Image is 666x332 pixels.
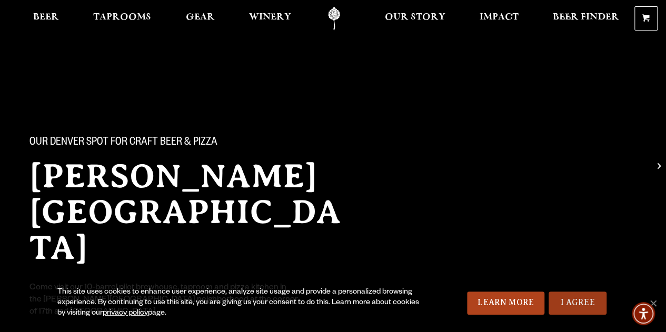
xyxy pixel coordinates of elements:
[385,13,445,22] span: Our Story
[86,7,158,31] a: Taprooms
[314,7,354,31] a: Odell Home
[480,13,519,22] span: Impact
[467,291,544,315] a: Learn More
[29,136,217,150] span: Our Denver spot for craft beer & pizza
[29,158,358,266] h2: [PERSON_NAME][GEOGRAPHIC_DATA]
[473,7,525,31] a: Impact
[179,7,222,31] a: Gear
[242,7,298,31] a: Winery
[378,7,452,31] a: Our Story
[553,13,619,22] span: Beer Finder
[249,13,291,22] span: Winery
[549,291,607,315] a: I Agree
[33,13,59,22] span: Beer
[186,13,215,22] span: Gear
[57,287,425,319] div: This site uses cookies to enhance user experience, analyze site usage and provide a personalized ...
[546,7,626,31] a: Beer Finder
[632,302,655,325] div: Accessibility Menu
[93,13,151,22] span: Taprooms
[103,309,148,318] a: privacy policy
[26,7,66,31] a: Beer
